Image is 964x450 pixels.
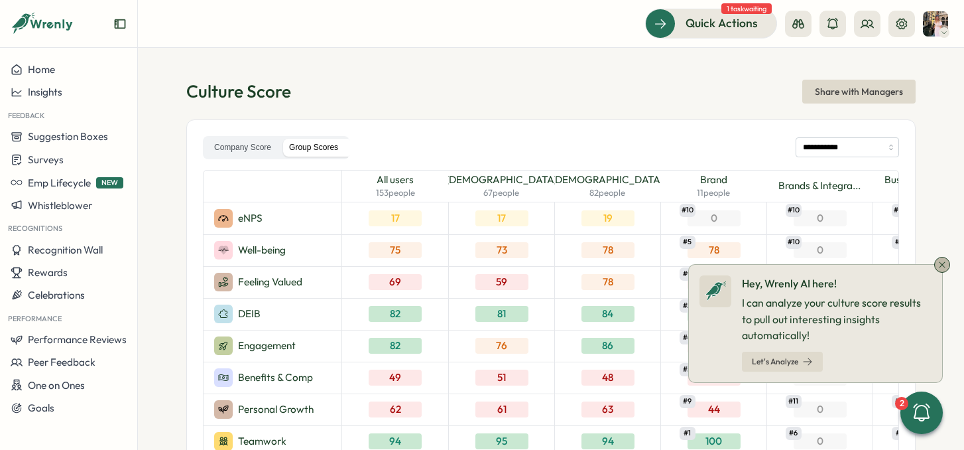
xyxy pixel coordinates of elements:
[238,402,314,417] p: Personal Growth
[688,338,741,354] div: 44
[742,275,932,292] p: Hey, Wrenly AI here!
[680,395,695,408] span: # 9
[475,306,528,322] div: 81
[815,80,903,103] span: Share with Managers
[697,187,730,199] span: 11 people
[369,306,422,322] div: 82
[369,370,422,386] div: 49
[688,402,741,417] div: 44
[238,307,261,321] p: DEIB
[680,236,695,249] span: # 5
[28,63,55,76] span: Home
[581,338,634,354] div: 86
[28,356,95,368] span: Peer Feedback
[369,433,422,449] div: 94
[802,80,916,104] button: Share with Managers
[28,199,92,212] span: Whistleblower
[475,433,528,449] div: 95
[369,242,422,258] div: 75
[475,370,528,386] div: 51
[280,139,347,157] label: Group Scores
[369,338,422,354] div: 82
[28,130,108,143] span: Suggestion Boxes
[680,204,695,217] span: # 10
[483,187,519,199] span: 67 people
[742,352,823,372] button: Let's Analyze
[581,210,634,226] div: 19
[376,187,415,199] span: 153 people
[581,402,634,417] div: 63
[688,306,741,322] div: 89
[721,3,772,14] span: 1 task waiting
[794,242,847,258] div: 0
[238,211,263,226] p: eNPS
[206,139,280,157] label: Company Score
[28,289,85,301] span: Celebrations
[28,333,127,346] span: Performance Reviews
[28,244,103,256] span: Recognition Wall
[96,177,123,188] span: NEW
[28,153,64,166] span: Surveys
[700,173,727,187] span: Brand
[581,433,634,449] div: 94
[475,402,528,417] div: 61
[794,433,847,449] div: 0
[892,395,908,408] span: # 2
[446,173,558,187] span: [DEMOGRAPHIC_DATA]
[892,204,908,217] span: # 10
[742,295,932,344] p: I can analyze your culture score results to pull out interesting insights automatically!
[680,267,695,281] span: # 9
[786,204,802,217] span: # 10
[475,242,528,258] div: 73
[475,338,528,354] div: 76
[581,370,634,386] div: 48
[186,80,291,103] h1: Culture Score
[895,397,908,410] div: 2
[786,427,802,440] span: # 6
[680,363,695,376] span: # 3
[589,187,625,199] span: 82 people
[680,427,695,440] span: # 1
[688,242,741,258] div: 78
[113,17,127,31] button: Expand sidebar
[238,243,286,258] p: Well-being
[581,306,634,322] div: 84
[369,210,422,226] div: 17
[28,402,54,414] span: Goals
[475,274,528,290] div: 59
[923,11,948,37] img: Hannah Saunders
[688,210,741,226] div: 0
[794,210,847,226] div: 0
[238,434,286,449] p: Teamwork
[238,275,302,289] p: Feeling Valued
[645,9,777,38] button: Quick Actions
[369,274,422,290] div: 69
[552,173,664,187] span: [DEMOGRAPHIC_DATA]
[581,274,634,290] div: 78
[28,86,62,98] span: Insights
[688,274,741,290] div: 44
[369,402,422,417] div: 62
[475,210,528,226] div: 17
[581,242,634,258] div: 78
[686,15,758,32] span: Quick Actions
[28,177,91,189] span: Emp Lifecycle
[752,358,798,366] span: Let's Analyze
[794,402,847,417] div: 0
[688,370,741,386] div: 67
[28,266,68,279] span: Rewards
[377,173,414,187] span: All users
[238,338,296,353] p: Engagement
[688,433,741,449] div: 100
[900,392,943,434] button: 2
[892,236,908,249] span: # 3
[238,370,313,385] p: Benefits & Comp
[680,299,695,313] span: # 2
[28,379,85,392] span: One on Ones
[786,236,802,249] span: # 10
[892,427,908,440] span: # 1
[786,395,802,408] span: # 11
[680,331,695,344] span: # 6
[778,179,861,193] span: Brands & Integra...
